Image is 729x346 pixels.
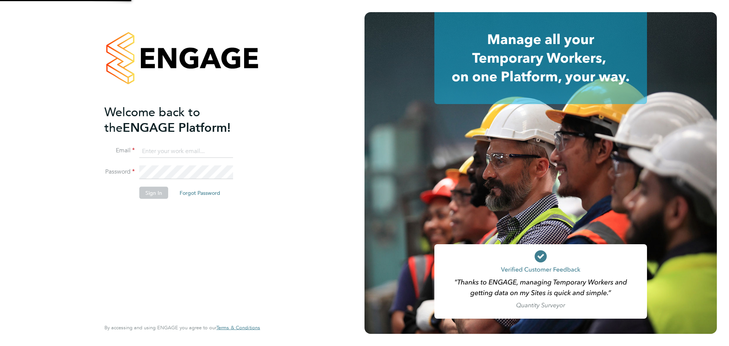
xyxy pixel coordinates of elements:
label: Email [104,147,135,155]
label: Password [104,168,135,176]
input: Enter your work email... [139,144,233,158]
button: Forgot Password [174,187,226,199]
a: Terms & Conditions [216,325,260,331]
span: By accessing and using ENGAGE you agree to our [104,324,260,331]
button: Sign In [139,187,168,199]
span: Terms & Conditions [216,324,260,331]
span: Welcome back to the [104,104,200,135]
h2: ENGAGE Platform! [104,104,252,135]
